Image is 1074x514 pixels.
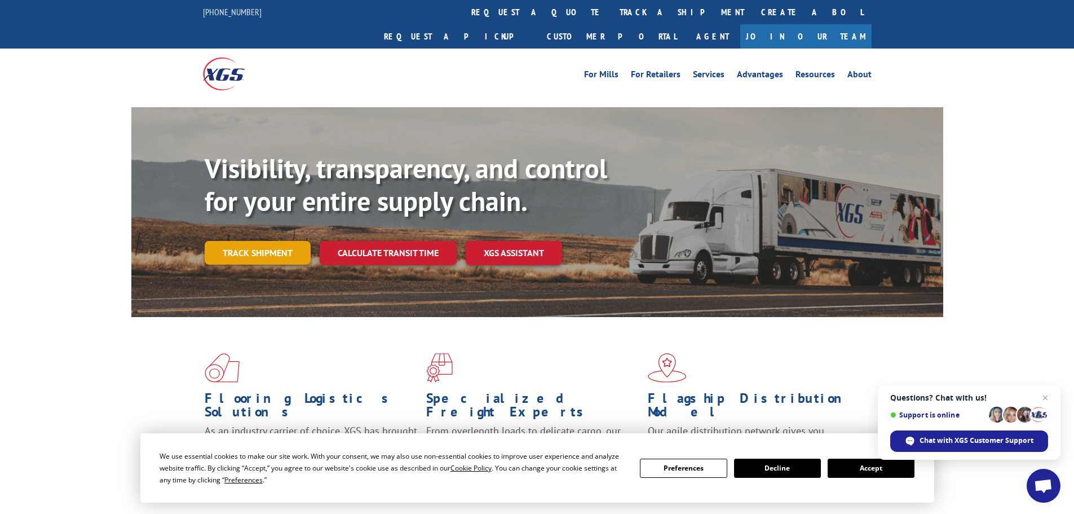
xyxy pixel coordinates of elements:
span: Preferences [224,475,263,485]
a: Services [693,70,724,82]
h1: Flagship Distribution Model [648,392,861,424]
h1: Specialized Freight Experts [426,392,639,424]
a: Join Our Team [740,24,872,49]
span: Cookie Policy [450,463,492,473]
button: Accept [828,459,914,478]
a: Advantages [737,70,783,82]
span: Close chat [1038,391,1052,405]
h1: Flooring Logistics Solutions [205,392,418,424]
b: Visibility, transparency, and control for your entire supply chain. [205,151,607,218]
button: Preferences [640,459,727,478]
div: Cookie Consent Prompt [140,433,934,503]
a: XGS ASSISTANT [466,241,562,265]
img: xgs-icon-flagship-distribution-model-red [648,353,687,383]
span: Chat with XGS Customer Support [920,436,1033,446]
a: Agent [685,24,740,49]
span: Support is online [890,411,985,419]
span: Questions? Chat with us! [890,393,1048,402]
img: xgs-icon-total-supply-chain-intelligence-red [205,353,240,383]
p: From overlength loads to delicate cargo, our experienced staff knows the best way to move your fr... [426,424,639,475]
span: Our agile distribution network gives you nationwide inventory management on demand. [648,424,855,451]
a: Track shipment [205,241,311,265]
button: Decline [734,459,821,478]
img: xgs-icon-focused-on-flooring-red [426,353,453,383]
span: As an industry carrier of choice, XGS has brought innovation and dedication to flooring logistics... [205,424,417,464]
a: For Retailers [631,70,680,82]
a: About [847,70,872,82]
a: Resources [795,70,835,82]
div: We use essential cookies to make our site work. With your consent, we may also use non-essential ... [160,450,626,486]
a: [PHONE_NUMBER] [203,6,262,17]
a: Request a pickup [375,24,538,49]
a: For Mills [584,70,618,82]
a: Customer Portal [538,24,685,49]
a: Calculate transit time [320,241,457,265]
div: Chat with XGS Customer Support [890,430,1048,452]
div: Open chat [1027,469,1060,503]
